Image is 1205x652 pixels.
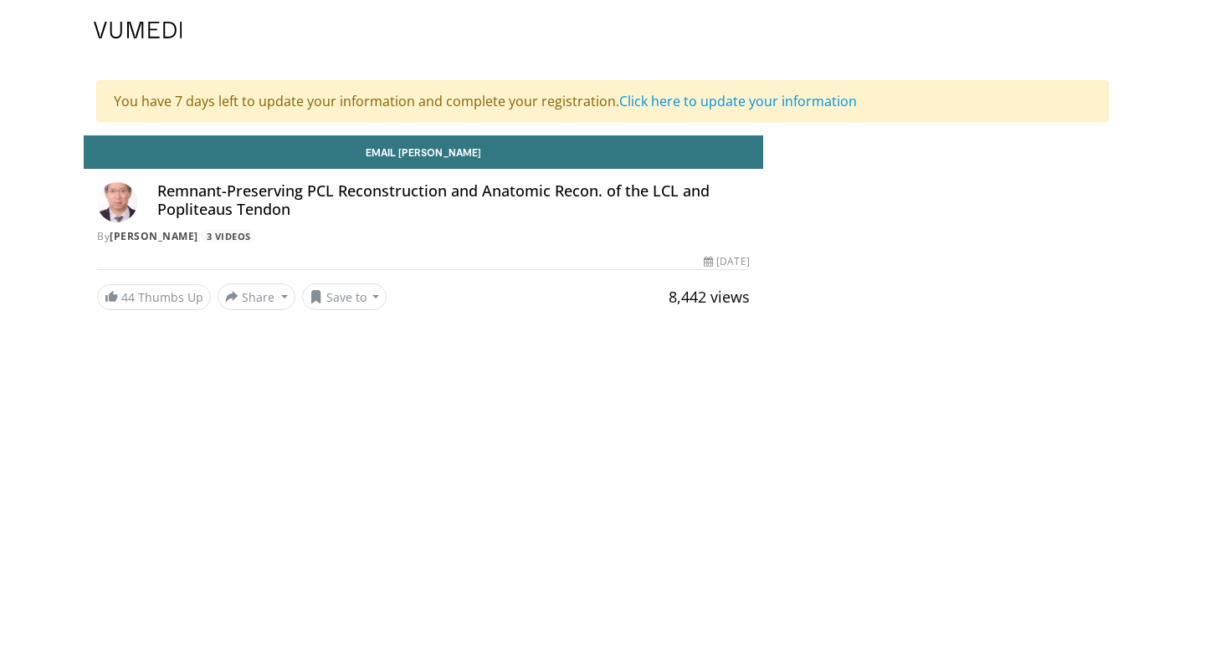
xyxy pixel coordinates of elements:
div: [DATE] [704,254,749,269]
a: [PERSON_NAME] [110,229,198,243]
button: Share [218,283,295,310]
div: You have 7 days left to update your information and complete your registration. [96,80,1109,122]
a: Email [PERSON_NAME] [84,135,763,169]
a: Click here to update your information [619,92,857,110]
div: By [97,229,750,244]
a: 3 Videos [201,229,256,243]
button: Save to [302,283,387,310]
img: Avatar [97,182,137,222]
h4: Remnant-Preserving PCL Reconstruction and Anatomic Recon. of the LCL and Popliteaus Tendon [157,182,750,218]
span: 8,442 views [669,287,750,307]
a: 44 Thumbs Up [97,284,211,310]
span: 44 [121,289,135,305]
img: VuMedi Logo [94,22,182,38]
